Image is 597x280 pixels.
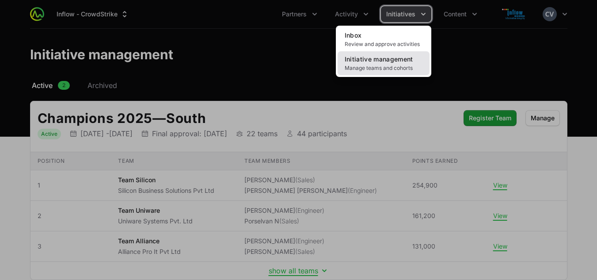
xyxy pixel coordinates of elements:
[381,6,431,22] div: Initiatives menu
[338,51,430,75] a: Initiative managementManage teams and cohorts
[345,55,413,63] span: Initiative management
[345,31,362,39] span: Inbox
[338,27,430,51] a: InboxReview and approve activities
[345,41,422,48] span: Review and approve activities
[345,65,422,72] span: Manage teams and cohorts
[44,6,483,22] div: Main navigation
